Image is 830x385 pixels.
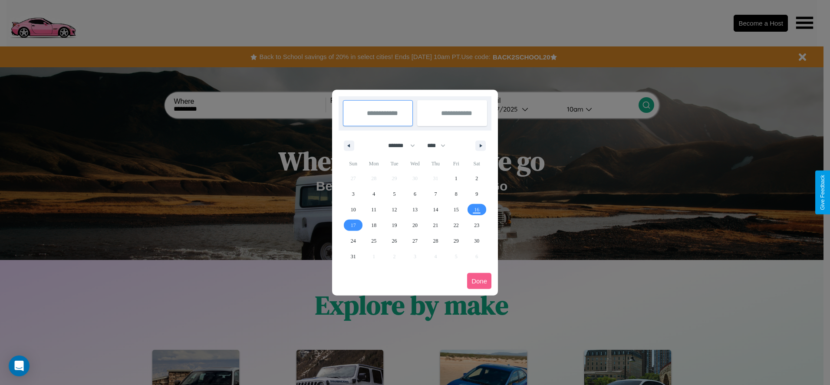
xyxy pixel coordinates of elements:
button: 9 [467,186,487,202]
span: 31 [351,249,356,264]
span: 9 [475,186,478,202]
span: 26 [392,233,397,249]
button: 8 [446,186,466,202]
span: 27 [412,233,418,249]
button: 29 [446,233,466,249]
span: 13 [412,202,418,217]
div: Give Feedback [820,175,826,210]
button: 28 [425,233,446,249]
span: 2 [475,171,478,186]
button: Done [467,273,491,289]
button: 6 [405,186,425,202]
button: 11 [363,202,384,217]
span: Wed [405,157,425,171]
button: 20 [405,217,425,233]
span: 3 [352,186,355,202]
button: 12 [384,202,405,217]
button: 15 [446,202,466,217]
button: 2 [467,171,487,186]
span: Tue [384,157,405,171]
button: 31 [343,249,363,264]
button: 5 [384,186,405,202]
button: 4 [363,186,384,202]
span: 25 [371,233,376,249]
span: 1 [455,171,458,186]
span: 7 [434,186,437,202]
span: 4 [372,186,375,202]
button: 19 [384,217,405,233]
button: 30 [467,233,487,249]
button: 25 [363,233,384,249]
button: 7 [425,186,446,202]
span: 15 [454,202,459,217]
button: 21 [425,217,446,233]
button: 26 [384,233,405,249]
button: 17 [343,217,363,233]
span: 14 [433,202,438,217]
span: 5 [393,186,396,202]
span: 12 [392,202,397,217]
button: 24 [343,233,363,249]
span: 24 [351,233,356,249]
span: 30 [474,233,479,249]
span: 11 [371,202,376,217]
span: Sun [343,157,363,171]
button: 27 [405,233,425,249]
span: 28 [433,233,438,249]
span: 17 [351,217,356,233]
span: Mon [363,157,384,171]
button: 16 [467,202,487,217]
button: 13 [405,202,425,217]
span: 18 [371,217,376,233]
button: 23 [467,217,487,233]
span: Thu [425,157,446,171]
span: Fri [446,157,466,171]
span: Sat [467,157,487,171]
span: 10 [351,202,356,217]
button: 14 [425,202,446,217]
span: 22 [454,217,459,233]
span: 16 [474,202,479,217]
span: 29 [454,233,459,249]
button: 22 [446,217,466,233]
span: 19 [392,217,397,233]
span: 20 [412,217,418,233]
span: 6 [414,186,416,202]
button: 18 [363,217,384,233]
span: 23 [474,217,479,233]
span: 21 [433,217,438,233]
button: 3 [343,186,363,202]
button: 1 [446,171,466,186]
span: 8 [455,186,458,202]
button: 10 [343,202,363,217]
div: Open Intercom Messenger [9,355,30,376]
